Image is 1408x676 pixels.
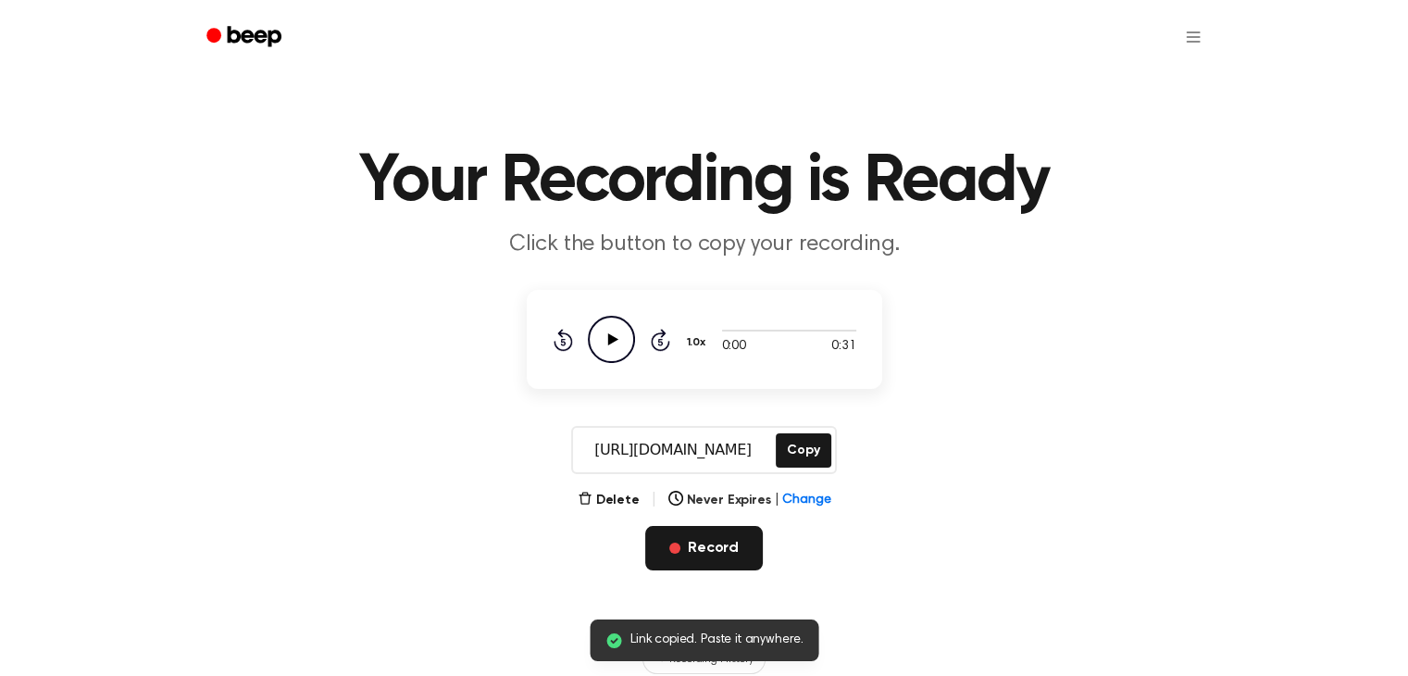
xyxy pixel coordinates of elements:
[630,631,804,650] span: Link copied. Paste it anywhere.
[231,148,1178,215] h1: Your Recording is Ready
[645,526,763,570] button: Record
[831,337,855,357] span: 0:31
[578,491,640,510] button: Delete
[668,491,831,510] button: Never Expires|Change
[349,230,1060,260] p: Click the button to copy your recording.
[193,19,298,56] a: Beep
[774,491,779,510] span: |
[776,433,830,468] button: Copy
[1171,15,1215,59] button: Open menu
[782,491,830,510] span: Change
[685,327,713,358] button: 1.0x
[722,337,746,357] span: 0:00
[651,489,657,511] span: |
